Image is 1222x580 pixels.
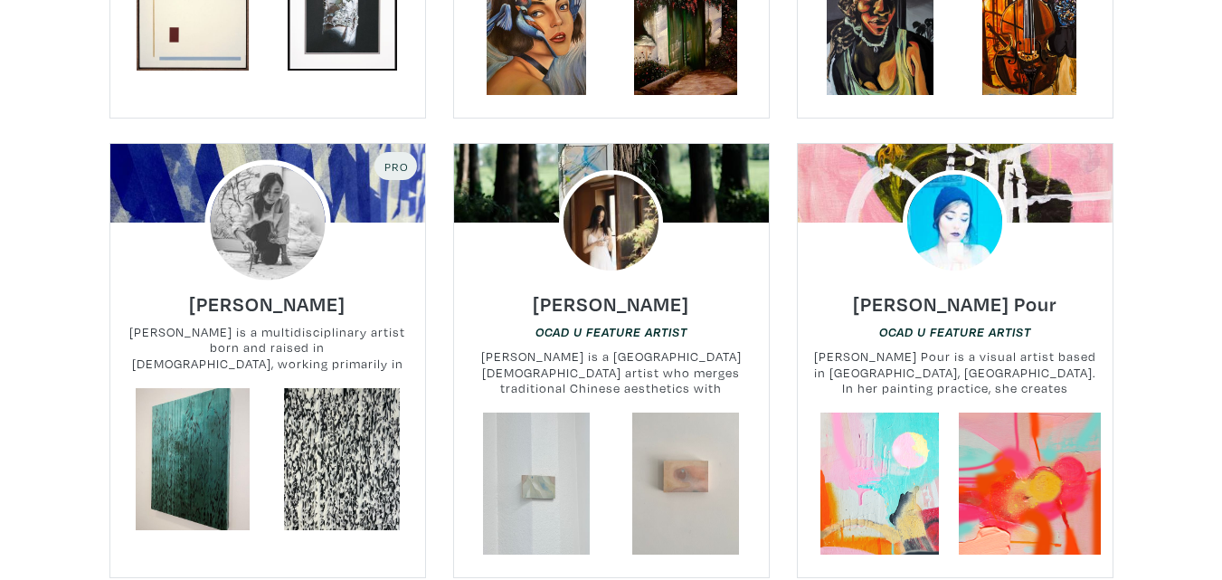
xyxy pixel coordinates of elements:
h6: [PERSON_NAME] [533,291,689,316]
img: phpThumb.php [559,170,664,275]
h6: [PERSON_NAME] [189,291,346,316]
a: [PERSON_NAME] Pour [853,287,1057,308]
img: phpThumb.php [903,170,1008,275]
a: OCAD U Feature Artist [535,323,687,340]
em: OCAD U Feature Artist [879,325,1031,339]
a: [PERSON_NAME] [189,287,346,308]
h6: [PERSON_NAME] Pour [853,291,1057,316]
span: Pro [383,159,409,174]
a: [PERSON_NAME] [533,287,689,308]
em: OCAD U Feature Artist [535,325,687,339]
img: phpThumb.php [204,159,330,285]
small: [PERSON_NAME] is a [GEOGRAPHIC_DATA][DEMOGRAPHIC_DATA] artist who merges traditional Chinese aest... [454,348,769,396]
small: [PERSON_NAME] Pour is a visual artist based in [GEOGRAPHIC_DATA], [GEOGRAPHIC_DATA]. In her paint... [798,348,1113,396]
a: OCAD U Feature Artist [879,323,1031,340]
small: [PERSON_NAME] is a multidisciplinary artist born and raised in [DEMOGRAPHIC_DATA], working primar... [110,324,425,372]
